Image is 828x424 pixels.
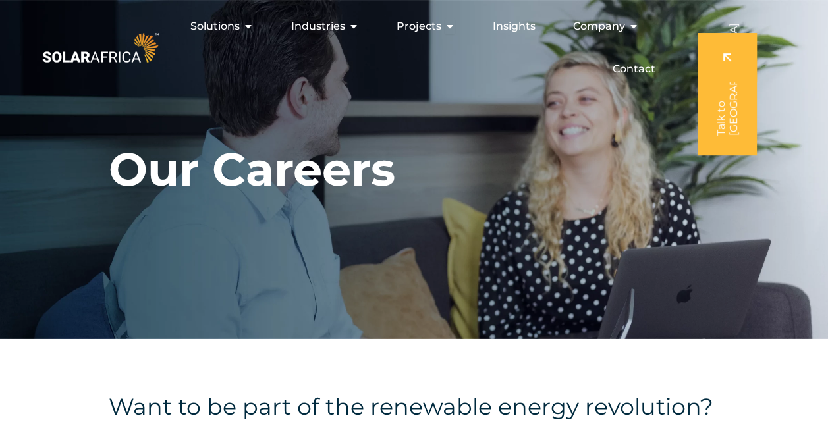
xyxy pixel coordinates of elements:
[161,13,666,82] div: Menu Toggle
[161,13,666,82] nav: Menu
[291,18,345,34] span: Industries
[613,61,655,77] a: Contact
[397,18,441,34] span: Projects
[493,18,536,34] a: Insights
[109,142,395,198] h1: Our Careers
[190,18,240,34] span: Solutions
[573,18,625,34] span: Company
